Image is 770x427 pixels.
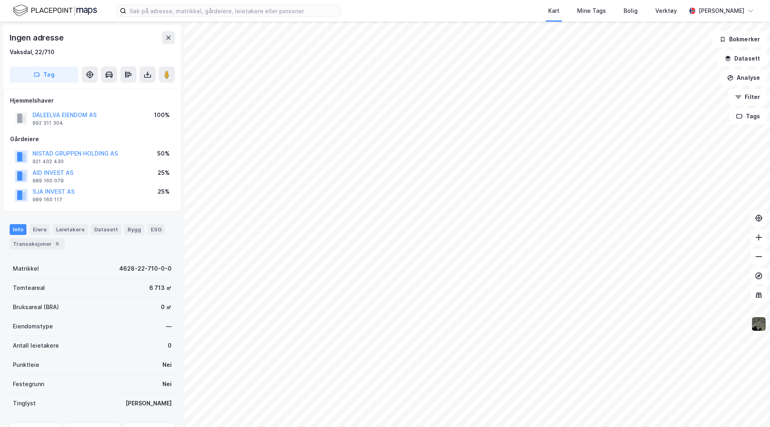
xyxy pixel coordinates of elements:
div: Leietakere [53,224,88,235]
img: logo.f888ab2527a4732fd821a326f86c7f29.svg [13,4,97,18]
div: Vaksdal, 22/710 [10,47,55,57]
div: Matrikkel [13,264,39,273]
div: Bruksareal (BRA) [13,302,59,312]
div: Bygg [124,224,144,235]
div: Transaksjoner [10,238,65,249]
div: — [166,322,172,331]
div: Eiere [30,224,50,235]
div: 921 402 430 [32,158,64,165]
div: 0 ㎡ [161,302,172,312]
div: Info [10,224,26,235]
div: 50% [157,149,170,158]
div: 25% [158,187,170,196]
div: Eiendomstype [13,322,53,331]
div: Punktleie [13,360,39,370]
div: Nei [162,360,172,370]
div: Tomteareal [13,283,45,293]
div: [PERSON_NAME] [699,6,744,16]
div: ESG [148,224,165,235]
div: Ingen adresse [10,31,65,44]
button: Tags [729,108,767,124]
iframe: Chat Widget [730,389,770,427]
div: Antall leietakere [13,341,59,350]
div: 100% [154,110,170,120]
div: Datasett [91,224,121,235]
div: 6 [53,240,61,248]
div: Nei [162,379,172,389]
div: Kontrollprogram for chat [730,389,770,427]
div: 6 713 ㎡ [149,283,172,293]
div: Verktøy [655,6,677,16]
div: Tinglyst [13,399,36,408]
div: 25% [158,168,170,178]
button: Bokmerker [713,31,767,47]
div: [PERSON_NAME] [126,399,172,408]
div: 989 160 117 [32,196,62,203]
img: 9k= [751,316,766,332]
button: Analyse [720,70,767,86]
button: Filter [728,89,767,105]
div: Festegrunn [13,379,44,389]
div: Gårdeiere [10,134,174,144]
input: Søk på adresse, matrikkel, gårdeiere, leietakere eller personer [126,5,340,17]
div: Kart [548,6,559,16]
div: Mine Tags [577,6,606,16]
button: Datasett [718,51,767,67]
div: Hjemmelshaver [10,96,174,105]
div: 0 [168,341,172,350]
div: 4628-22-710-0-0 [119,264,172,273]
button: Tag [10,67,79,83]
div: 989 160 079 [32,178,64,184]
div: 992 311 304 [32,120,63,126]
div: Bolig [624,6,638,16]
